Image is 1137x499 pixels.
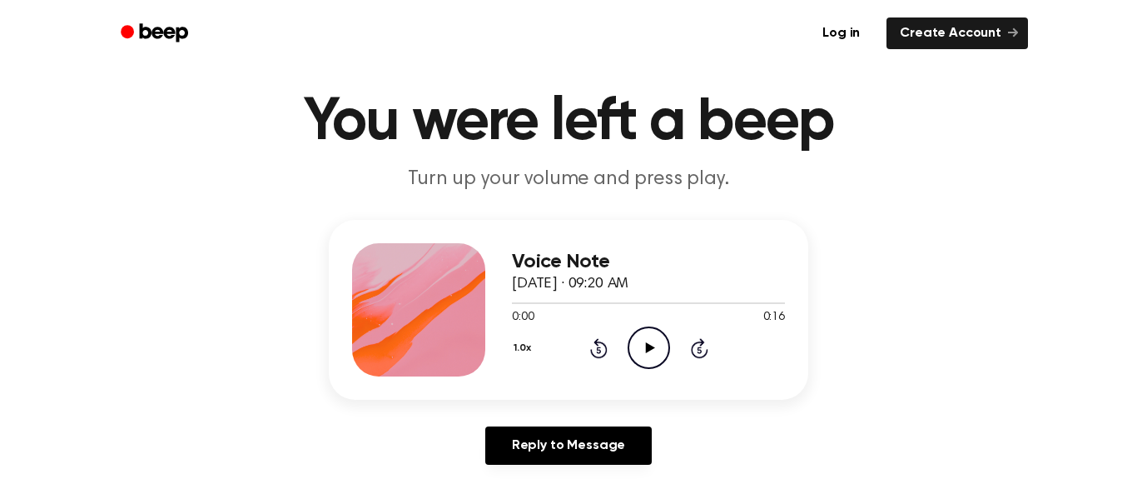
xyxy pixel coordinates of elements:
[806,14,876,52] a: Log in
[512,277,628,292] span: [DATE] · 09:20 AM
[763,309,785,327] span: 0:16
[886,17,1028,49] a: Create Account
[249,166,888,193] p: Turn up your volume and press play.
[512,334,537,362] button: 1.0x
[485,427,652,465] a: Reply to Message
[142,92,995,152] h1: You were left a beep
[512,251,785,273] h3: Voice Note
[512,309,534,327] span: 0:00
[109,17,203,50] a: Beep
